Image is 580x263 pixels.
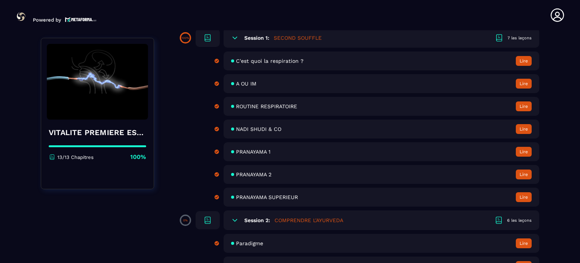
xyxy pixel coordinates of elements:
p: Powered by [33,17,61,23]
button: Lire [516,238,532,248]
p: 13/13 Chapitres [57,154,94,160]
div: 7 les leçons [507,35,532,41]
span: PRANAYAMA SUPERIEUR [236,194,298,200]
button: Lire [516,192,532,202]
h6: Session 2: [244,217,270,223]
img: banner [47,44,148,120]
button: Lire [516,147,532,157]
h6: Session 1: [244,35,269,41]
span: ROUTINE RESPIRATOIRE [236,103,297,109]
button: Lire [516,101,532,111]
span: C'est quoi la respiration ? [236,58,304,64]
span: NADI SHUDI & CO [236,126,281,132]
button: Lire [516,79,532,89]
img: logo-branding [15,11,27,23]
h5: SECOND SOUFFLE [274,34,322,42]
button: Lire [516,124,532,134]
span: A OU IM [236,81,256,87]
button: Lire [516,170,532,179]
img: logo [65,16,97,23]
p: 100% [182,36,189,40]
div: 6 les leçons [507,218,532,223]
button: Lire [516,56,532,66]
span: PRANAYAMA 1 [236,149,270,155]
span: PRANAYAMA 2 [236,171,271,177]
h5: COMPRENDRE L'AYURVEDA [275,216,343,224]
p: 100% [130,153,146,161]
span: Paradigme [236,240,263,246]
h4: VITALITE PREMIERE ESTRELLA [49,127,146,138]
p: 0% [183,219,188,222]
